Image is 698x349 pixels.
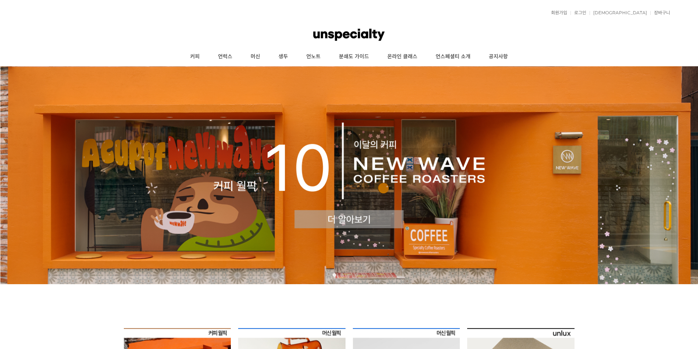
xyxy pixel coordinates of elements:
[330,48,378,66] a: 분쇄도 가이드
[480,48,517,66] a: 공지사항
[378,48,426,66] a: 온라인 클래스
[209,48,241,66] a: 언럭스
[347,273,351,277] a: 3
[181,48,209,66] a: 커피
[241,48,269,66] a: 머신
[297,48,330,66] a: 언노트
[650,11,670,15] a: 장바구니
[355,273,358,277] a: 4
[590,11,647,15] a: [DEMOGRAPHIC_DATA]
[570,11,586,15] a: 로그인
[362,273,366,277] a: 5
[313,24,384,46] img: 언스페셜티 몰
[426,48,480,66] a: 언스페셜티 소개
[547,11,567,15] a: 회원가입
[333,273,336,277] a: 1
[340,273,344,277] a: 2
[269,48,297,66] a: 생두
